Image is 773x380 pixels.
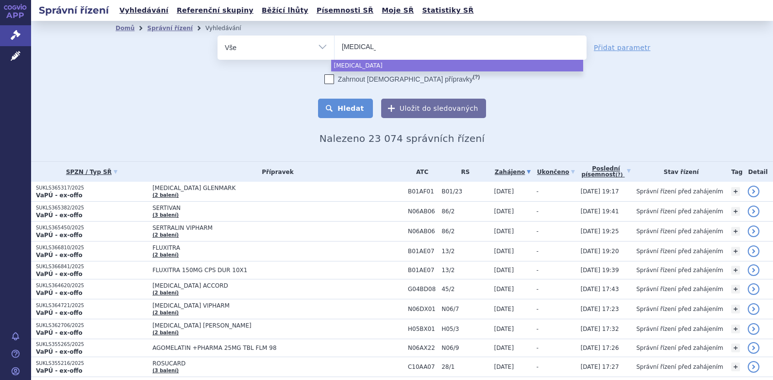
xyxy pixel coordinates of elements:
a: + [731,363,740,371]
strong: VaPÚ - ex-offo [36,271,83,277]
span: 86/2 [441,208,489,215]
span: [DATE] [494,248,514,255]
span: Nalezeno 23 074 správních řízení [319,133,485,144]
span: - [537,188,538,195]
span: [DATE] [494,286,514,293]
abbr: (?) [473,74,480,80]
a: (2 balení) [152,310,179,315]
a: + [731,207,740,216]
th: Detail [743,162,773,182]
a: + [731,325,740,333]
span: N06DX01 [408,306,437,312]
span: [DATE] [494,188,514,195]
span: AGOMELATIN +PHARMA 25MG TBL FLM 98 [152,345,395,351]
span: - [537,267,538,274]
span: Správní řízení před zahájením [636,326,723,332]
strong: VaPÚ - ex-offo [36,212,83,219]
span: Správní řízení před zahájením [636,345,723,351]
a: Moje SŘ [379,4,417,17]
span: H05BX01 [408,326,437,332]
th: RS [437,162,489,182]
span: - [537,208,538,215]
p: SUKLS364620/2025 [36,282,148,289]
a: + [731,266,740,275]
a: Vyhledávání [117,4,171,17]
button: Hledat [318,99,373,118]
p: SUKLS365450/2025 [36,225,148,231]
a: Statistiky SŘ [419,4,476,17]
a: + [731,227,740,236]
span: 13/2 [441,267,489,274]
a: detail [748,186,759,197]
span: [DATE] 19:20 [581,248,619,255]
a: detail [748,283,759,295]
a: Běžící lhůty [259,4,311,17]
span: B01AE07 [408,267,437,274]
span: [MEDICAL_DATA] ACCORD [152,282,395,289]
span: SERTRALIN VIPHARM [152,225,395,231]
a: detail [748,264,759,276]
a: (2 balení) [152,232,179,238]
span: [MEDICAL_DATA] GLENMARK [152,185,395,191]
a: detail [748,303,759,315]
a: + [731,305,740,313]
li: [MEDICAL_DATA] [331,60,583,71]
span: [DATE] [494,326,514,332]
span: [MEDICAL_DATA] VIPHARM [152,302,395,309]
a: Poslednípísemnost(?) [581,162,632,182]
span: Správní řízení před zahájením [636,286,723,293]
a: Zahájeno [494,165,531,179]
a: detail [748,323,759,335]
strong: VaPÚ - ex-offo [36,310,83,316]
a: SPZN / Typ SŘ [36,165,148,179]
span: [DATE] [494,228,514,235]
span: B01AF01 [408,188,437,195]
span: - [537,286,538,293]
span: [DATE] [494,306,514,312]
a: Písemnosti SŘ [314,4,376,17]
th: Tag [726,162,743,182]
p: SUKLS362706/2025 [36,322,148,329]
p: SUKLS365382/2025 [36,205,148,211]
span: B01AE07 [408,248,437,255]
li: Vyhledávání [205,21,254,35]
span: FLUXITRA 150MG CPS DUR 10X1 [152,267,395,274]
span: Správní řízení před zahájením [636,267,723,274]
span: - [537,306,538,312]
span: 86/2 [441,228,489,235]
a: (2 balení) [152,192,179,198]
a: Domů [116,25,134,32]
a: Referenční skupiny [174,4,256,17]
span: [DATE] [494,363,514,370]
span: N06/9 [441,345,489,351]
span: - [537,228,538,235]
span: - [537,326,538,332]
strong: VaPÚ - ex-offo [36,252,83,259]
span: [MEDICAL_DATA] [PERSON_NAME] [152,322,395,329]
a: detail [748,206,759,217]
a: + [731,285,740,294]
span: Správní řízení před zahájením [636,228,723,235]
p: SUKLS366810/2025 [36,244,148,251]
span: [DATE] 17:43 [581,286,619,293]
a: detail [748,225,759,237]
span: [DATE] [494,345,514,351]
a: (2 balení) [152,330,179,335]
span: G04BD08 [408,286,437,293]
strong: VaPÚ - ex-offo [36,348,83,355]
span: N06AB06 [408,228,437,235]
a: (2 balení) [152,290,179,295]
a: Ukončeno [537,165,576,179]
span: [DATE] 19:41 [581,208,619,215]
span: - [537,248,538,255]
p: SUKLS366841/2025 [36,263,148,270]
th: ATC [403,162,437,182]
button: Uložit do sledovaných [381,99,486,118]
span: 28/1 [441,363,489,370]
a: detail [748,245,759,257]
a: (2 balení) [152,252,179,258]
span: N06/7 [441,306,489,312]
strong: VaPÚ - ex-offo [36,290,83,296]
span: 13/2 [441,248,489,255]
span: Správní řízení před zahájením [636,208,723,215]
